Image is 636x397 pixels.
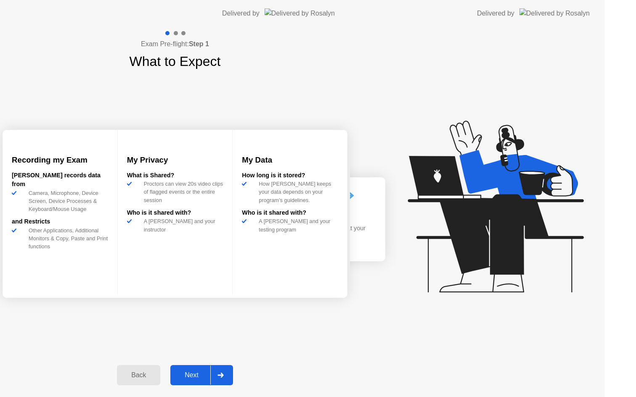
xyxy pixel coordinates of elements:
div: How [PERSON_NAME] keeps your data depends on your program’s guidelines. [255,180,338,204]
div: Delivered by [477,8,514,18]
h3: Recording my Exam [12,154,108,166]
div: Camera, Microphone, Device Screen, Device Processes & Keyboard/Mouse Usage [25,189,108,213]
div: Back [119,371,158,379]
div: Other Applications, Additional Monitors & Copy, Paste and Print functions [25,226,108,251]
h1: What to Expect [130,51,221,71]
img: Delivered by Rosalyn [519,8,590,18]
div: What is Shared? [127,171,223,180]
button: Next [170,365,233,385]
div: Who is it shared with? [242,208,338,218]
div: [PERSON_NAME] records data from [12,171,108,189]
h3: My Data [242,154,338,166]
h3: My Privacy [127,154,223,166]
b: Step 1 [189,40,209,47]
button: Back [117,365,160,385]
div: Delivered by [222,8,260,18]
div: Proctors can view 20s video clips of flagged events or the entire session [140,180,223,204]
div: How long is it stored? [242,171,338,180]
img: Delivered by Rosalyn [265,8,335,18]
h4: Exam Pre-flight: [141,39,209,49]
div: and Restricts [12,217,108,226]
div: A [PERSON_NAME] and your testing program [255,217,338,233]
div: Next [173,371,210,379]
div: A [PERSON_NAME] and your instructor [140,217,223,233]
div: Who is it shared with? [127,208,223,218]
